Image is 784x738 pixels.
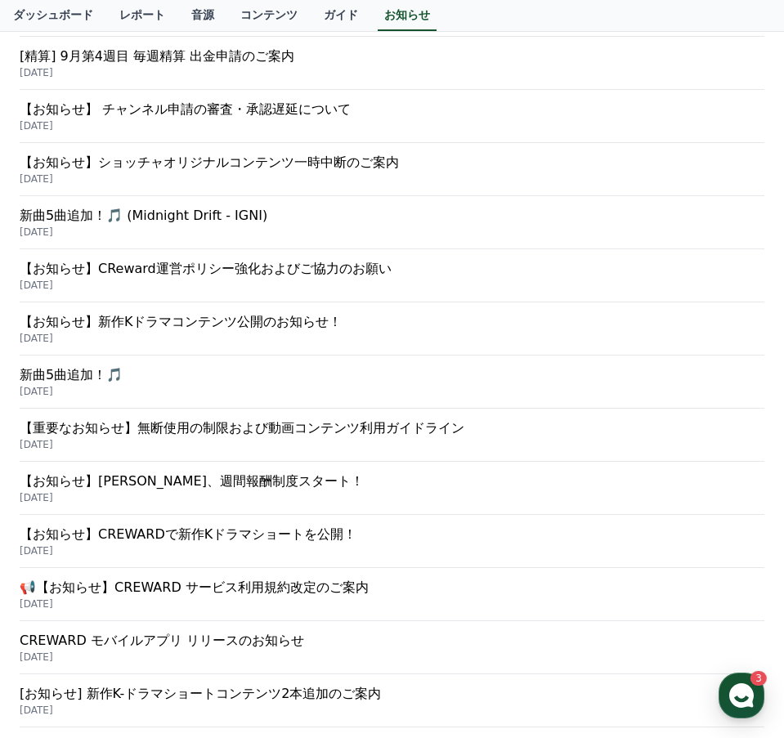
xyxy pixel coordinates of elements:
a: 【お知らせ】CReward運営ポリシー強化およびご協力のお願い [DATE] [20,249,764,302]
a: [お知らせ] 新作K-ドラマショートコンテンツ2本追加のご案内 [DATE] [20,674,764,727]
a: 新曲5曲追加！🎵 (Midnight Drift - IGNI) [DATE] [20,196,764,249]
p: [DATE] [20,172,764,186]
a: CREWARD モバイルアプリ リリースのお知らせ [DATE] [20,621,764,674]
p: 【お知らせ】CReward運営ポリシー強化およびご協力のお願い [20,259,764,279]
a: [精算] 9月第4週目 毎週精算 出金申請のご案内 [DATE] [20,37,764,90]
span: Home [42,543,70,556]
p: [DATE] [20,597,764,611]
a: 【お知らせ】 チャンネル申請の審査・承認遅延について [DATE] [20,90,764,143]
p: [DATE] [20,226,764,239]
a: 【お知らせ】新作Kドラマコンテンツ公開のお知らせ！ [DATE] [20,302,764,356]
p: CREWARD モバイルアプリ リリースのお知らせ [20,631,764,651]
p: [精算] 9月第4週目 毎週精算 出金申請のご案内 [20,47,764,66]
p: [DATE] [20,438,764,451]
a: 3Messages [108,518,211,559]
a: 【お知らせ】CREWARDで新作Kドラマショートを公開！ [DATE] [20,515,764,568]
span: 3 [166,517,172,530]
p: 【お知らせ】CREWARDで新作Kドラマショートを公開！ [20,525,764,544]
p: 📢【お知らせ】CREWARD サービス利用規約改定のご案内 [20,578,764,597]
p: [DATE] [20,66,764,79]
a: Settings [211,518,314,559]
a: 【お知らせ】[PERSON_NAME]、週間報酬制度スタート！ [DATE] [20,462,764,515]
p: [DATE] [20,651,764,664]
a: 新曲5曲追加！🎵 [DATE] [20,356,764,409]
p: [DATE] [20,704,764,717]
p: [DATE] [20,119,764,132]
p: 新曲5曲追加！🎵 (Midnight Drift - IGNI) [20,206,764,226]
a: 📢【お知らせ】CREWARD サービス利用規約改定のご案内 [DATE] [20,568,764,621]
a: 【重要なお知らせ】無断使用の制限および動画コンテンツ利用ガイドライン [DATE] [20,409,764,462]
p: 【お知らせ】 チャンネル申請の審査・承認遅延について [20,100,764,119]
a: Home [5,518,108,559]
p: [DATE] [20,544,764,557]
p: [DATE] [20,491,764,504]
p: 【お知らせ】ショッチャオリジナルコンテンツ一時中断のご案内 [20,153,764,172]
p: [DATE] [20,279,764,292]
p: [DATE] [20,385,764,398]
p: 【重要なお知らせ】無断使用の制限および動画コンテンツ利用ガイドライン [20,418,764,438]
span: Settings [242,543,282,556]
p: [DATE] [20,332,764,345]
p: 新曲5曲追加！🎵 [20,365,764,385]
p: [お知らせ] 新作K-ドラマショートコンテンツ2本追加のご案内 [20,684,764,704]
span: Messages [136,543,184,557]
p: 【お知らせ】新作Kドラマコンテンツ公開のお知らせ！ [20,312,764,332]
a: 【お知らせ】ショッチャオリジナルコンテンツ一時中断のご案内 [DATE] [20,143,764,196]
p: 【お知らせ】[PERSON_NAME]、週間報酬制度スタート！ [20,472,764,491]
